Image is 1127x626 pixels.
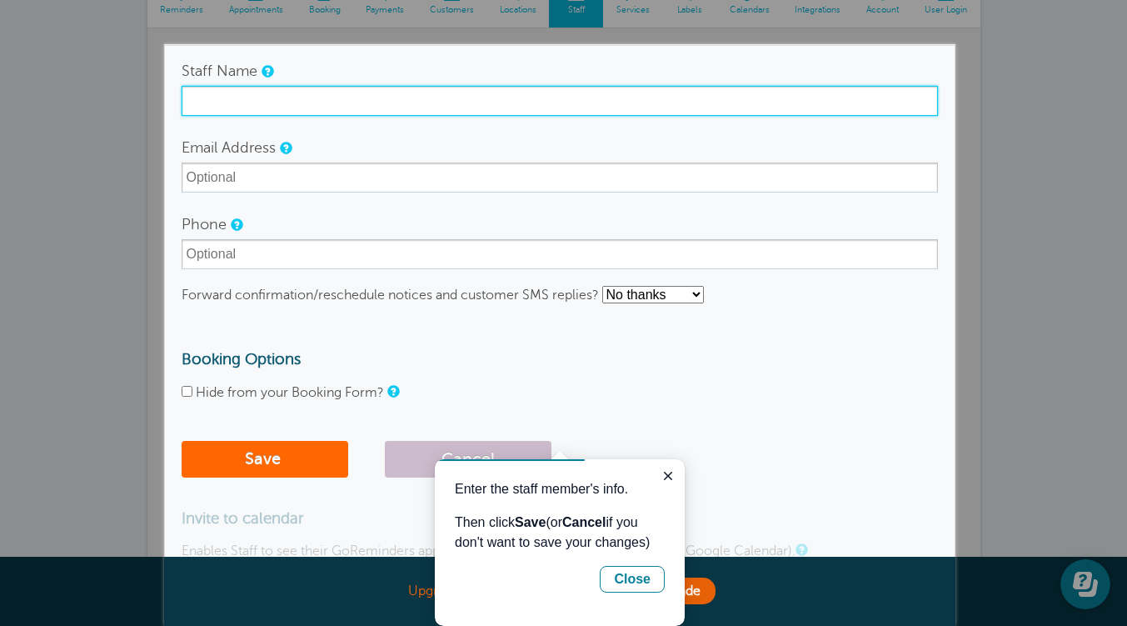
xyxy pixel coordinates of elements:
[280,143,290,153] a: Customer replies to email reminders will get sent here.
[387,386,397,397] a: Check the box to hide this staff member from customers using your booking form.
[182,140,276,155] label: Email Address
[182,217,227,232] label: Phone
[182,163,938,193] input: Optional
[385,441,551,478] button: Cancel
[795,544,805,555] a: Your Staff member will receive an email with instructions. They do not need to login to GoReminde...
[182,288,599,303] label: Forward confirmation/reschedule notices and customer SMS replies?
[182,239,938,269] input: Optional
[182,350,938,368] h3: Booking Options
[182,543,938,559] p: Enables Staff to see their GoReminders appointments in their own calendar (such as Google Calendar).
[262,66,272,77] a: Staff Name will be placed in your reminder template if you add the Staff Name tag to your reminde...
[196,385,384,400] label: Hide from your Booking Form?
[182,63,257,78] label: Staff Name
[231,219,241,230] a: To receive SMS replies – see setting below.
[182,509,938,528] h3: Invite to calendar
[182,441,348,478] button: Save
[435,459,685,626] iframe: tooltip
